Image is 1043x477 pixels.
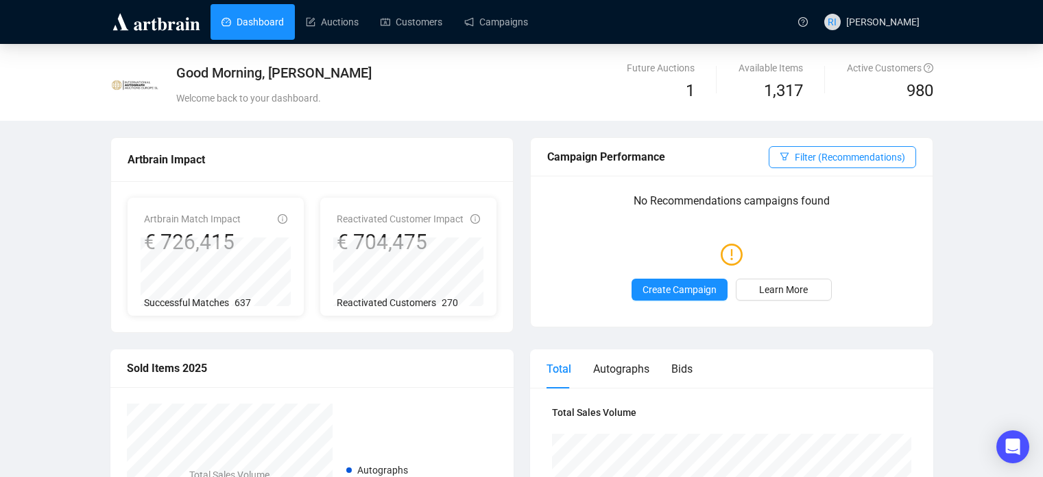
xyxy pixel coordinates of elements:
p: No Recommendations campaigns found [547,192,916,219]
a: Campaigns [464,4,528,40]
span: Active Customers [847,62,933,73]
span: Learn More [759,282,808,297]
span: Successful Matches [144,297,229,308]
a: Dashboard [221,4,284,40]
span: RI [828,14,837,30]
div: Total [547,360,571,377]
span: 270 [442,297,458,308]
span: info-circle [470,214,480,224]
div: Available Items [739,60,803,75]
span: Reactivated Customer Impact [337,213,464,224]
span: 637 [235,297,251,308]
a: Auctions [306,4,359,40]
div: Good Morning, [PERSON_NAME] [176,63,656,82]
img: logo [110,11,202,33]
span: Autographs [357,465,408,476]
div: Future Auctions [627,60,695,75]
div: Bids [671,360,693,377]
div: € 726,415 [144,229,241,255]
span: exclamation-circle [721,238,743,270]
button: Create Campaign [632,279,728,301]
span: 1,317 [764,78,803,104]
div: Autographs [593,360,649,377]
div: Sold Items 2025 [127,360,497,377]
span: 1 [686,81,695,100]
a: Learn More [736,279,832,301]
button: Filter (Recommendations) [769,146,916,168]
span: info-circle [278,214,287,224]
div: Welcome back to your dashboard. [176,91,656,106]
img: 622e19684f2625001dda177d.jpg [111,61,159,109]
h4: Total Sales Volume [552,405,911,420]
span: Reactivated Customers [337,297,436,308]
span: 980 [907,81,933,100]
div: Artbrain Impact [128,151,496,168]
span: Filter (Recommendations) [795,150,905,165]
span: filter [780,152,789,161]
span: question-circle [798,17,808,27]
span: [PERSON_NAME] [846,16,920,27]
span: Artbrain Match Impact [144,213,241,224]
span: question-circle [924,63,933,73]
div: € 704,475 [337,229,464,255]
div: Campaign Performance [547,148,769,165]
div: Open Intercom Messenger [996,430,1029,463]
a: Customers [381,4,442,40]
span: Create Campaign [643,282,717,297]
